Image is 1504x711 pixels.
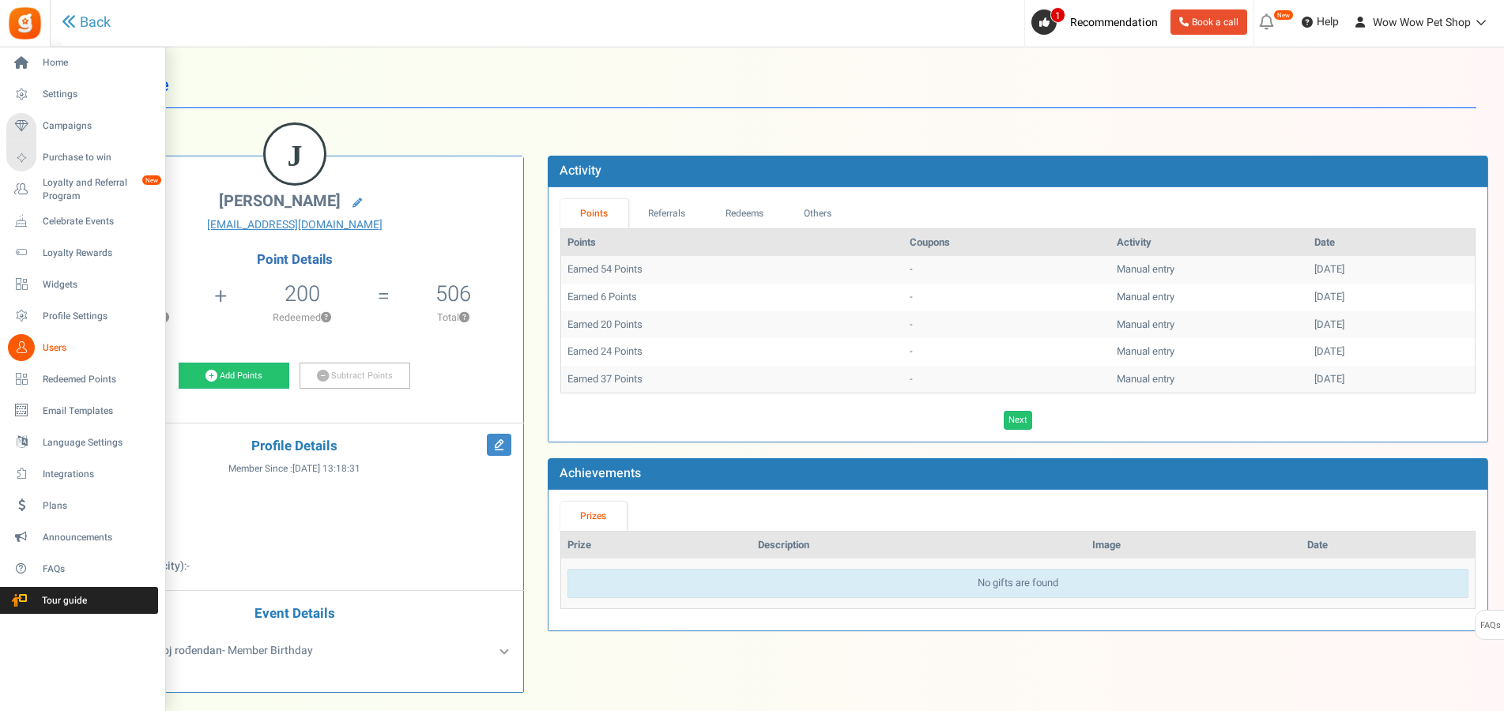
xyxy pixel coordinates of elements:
td: Earned 20 Points [561,311,903,339]
td: - [903,256,1110,284]
span: Language Settings [43,436,153,450]
h4: Point Details [66,253,523,267]
span: [DATE] 13:18:31 [292,462,360,476]
a: Others [784,199,852,228]
span: Settings [43,88,153,101]
th: Prize [561,532,752,559]
span: Help [1313,14,1339,30]
div: [DATE] [1314,262,1468,277]
span: Manual entry [1117,261,1174,276]
a: Subtract Points [300,363,410,389]
span: Manual entry [1117,317,1174,332]
p: : [78,511,511,527]
a: Redeemed Points [6,366,158,393]
h5: 200 [285,282,320,306]
a: Loyalty and Referral Program New [6,176,158,203]
span: Celebrate Events [43,215,153,228]
a: Purchase to win [6,145,158,171]
h1: User Profile [77,63,1476,108]
td: Earned 37 Points [561,366,903,393]
p: : [78,559,511,574]
a: Settings [6,81,158,108]
span: [PERSON_NAME] [219,190,341,213]
a: Add Points [179,363,289,389]
span: FAQs [1479,611,1501,641]
a: Points [560,199,628,228]
a: Celebrate Events [6,208,158,235]
span: Home [43,56,153,70]
td: - [903,311,1110,339]
p: Redeemed [229,310,376,325]
th: Points [561,229,903,257]
figcaption: J [266,125,324,186]
a: Integrations [6,461,158,487]
div: [DATE] [1314,290,1468,305]
span: 1 [1050,7,1065,23]
p: Total [391,310,515,325]
span: - Member Birthday [122,642,313,659]
span: Tour guide [7,594,118,608]
a: Help [1295,9,1345,35]
a: Loyalty Rewards [6,239,158,266]
h4: Profile Details [78,439,511,454]
a: Profile Settings [6,303,158,329]
span: Recommendation [1070,14,1158,31]
span: Manual entry [1117,289,1174,304]
span: Users [43,341,153,355]
h5: 506 [435,282,471,306]
td: Earned 24 Points [561,338,903,366]
td: - [903,366,1110,393]
th: Image [1086,532,1301,559]
button: ? [459,313,469,323]
span: Purchase to win [43,151,153,164]
a: 1 Recommendation [1031,9,1164,35]
div: [DATE] [1314,318,1468,333]
span: FAQs [43,562,153,576]
a: Email Templates [6,397,158,424]
a: Referrals [628,199,706,228]
div: [DATE] [1314,372,1468,387]
th: Activity [1110,229,1308,257]
span: Plans [43,499,153,513]
a: Prizes [560,502,627,531]
td: Earned 54 Points [561,256,903,284]
a: Announcements [6,524,158,551]
th: Date [1308,229,1475,257]
div: [DATE] [1314,344,1468,359]
span: Manual entry [1117,344,1174,359]
b: Achievements [560,464,641,483]
a: FAQs [6,555,158,582]
p: : [78,487,511,503]
span: - [187,558,190,574]
span: Member Since : [228,462,360,476]
span: Integrations [43,468,153,481]
span: Profile Settings [43,310,153,323]
a: Widgets [6,271,158,298]
a: Campaigns [6,113,158,140]
span: Manual entry [1117,371,1174,386]
a: Book a call [1170,9,1247,35]
span: Announcements [43,531,153,544]
a: Home [6,50,158,77]
td: Earned 6 Points [561,284,903,311]
a: Redeems [705,199,784,228]
th: Description [752,532,1087,559]
td: - [903,338,1110,366]
td: - [903,284,1110,311]
th: Date [1301,532,1475,559]
h4: Event Details [78,607,511,622]
span: Wow Wow Pet Shop [1373,14,1471,31]
div: No gifts are found [567,569,1468,598]
a: Next [1004,411,1032,430]
button: ? [321,313,331,323]
em: New [1273,9,1294,21]
i: Edit Profile [487,434,511,456]
a: Plans [6,492,158,519]
span: Loyalty and Referral Program [43,176,158,203]
span: Campaigns [43,119,153,133]
b: Activity [560,161,601,180]
a: Language Settings [6,429,158,456]
a: [EMAIL_ADDRESS][DOMAIN_NAME] [78,217,511,233]
span: Widgets [43,278,153,292]
a: Users [6,334,158,361]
